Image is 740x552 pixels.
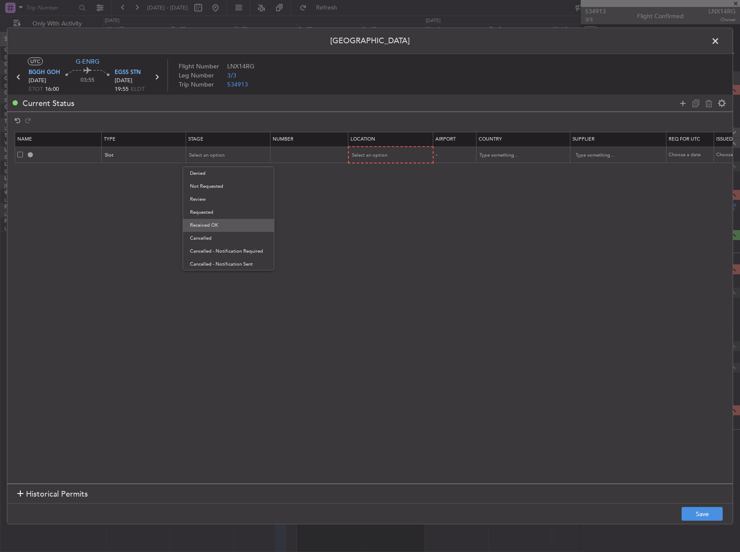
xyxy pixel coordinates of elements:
[190,232,267,245] span: Cancelled
[190,167,267,180] span: Denied
[190,206,267,219] span: Requested
[190,219,267,232] span: Received OK
[190,180,267,193] span: Not Requested
[190,193,267,206] span: Review
[190,245,267,258] span: Cancelled - Notification Required
[190,258,267,271] span: Cancelled - Notification Sent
